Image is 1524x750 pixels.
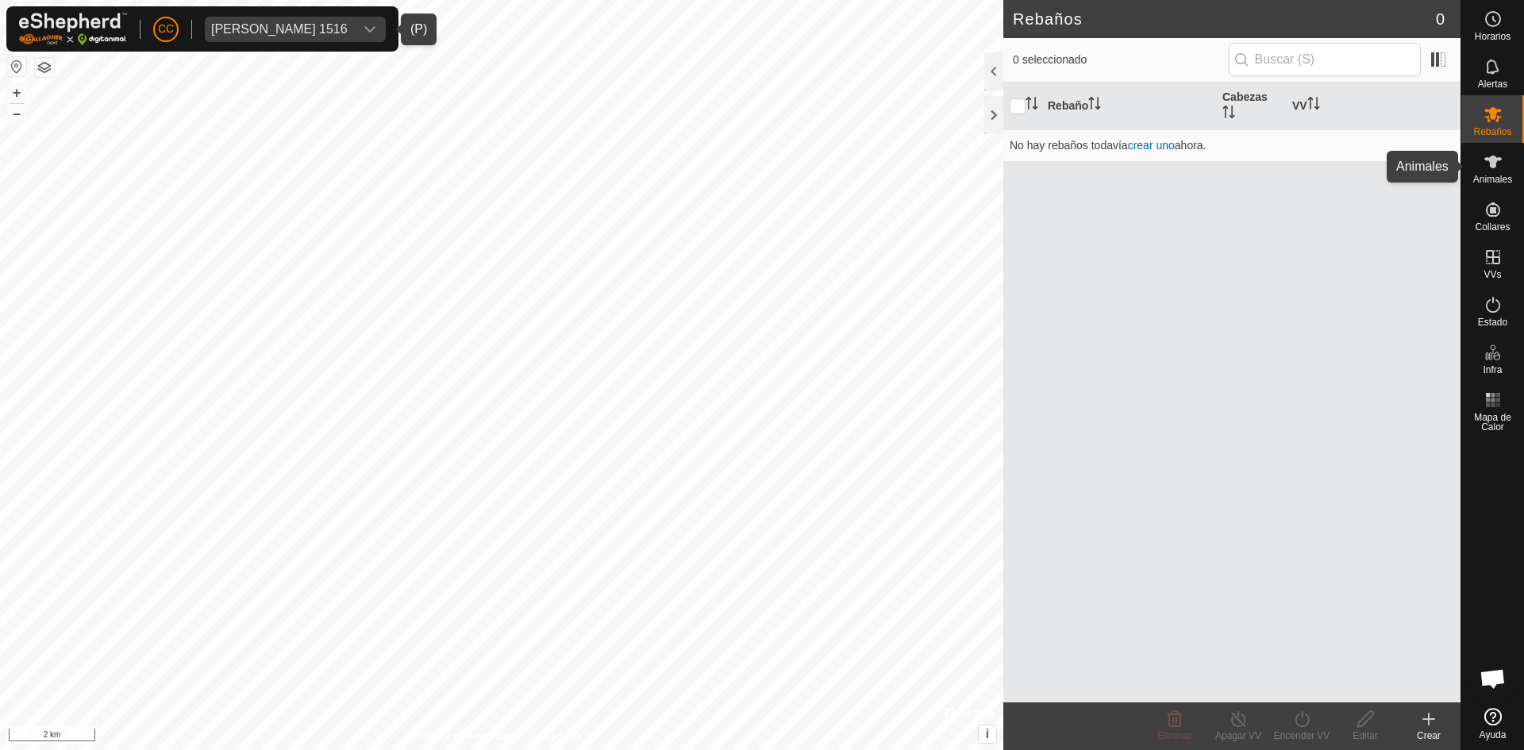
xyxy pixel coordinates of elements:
[1286,83,1460,130] th: VV
[1157,730,1191,741] span: Eliminar
[211,23,348,36] div: [PERSON_NAME] 1516
[1088,99,1101,112] p-sorticon: Activar para ordenar
[1013,10,1436,29] h2: Rebaños
[1128,139,1175,152] a: crear uno
[986,727,989,740] span: i
[1003,129,1460,161] td: No hay rebaños todavía ahora.
[1436,7,1445,31] span: 0
[205,17,354,42] span: Oliver Castedo Vega 1516
[1484,270,1501,279] span: VVs
[420,729,511,744] a: Política de Privacidad
[1216,83,1286,130] th: Cabezas
[1465,413,1520,432] span: Mapa de Calor
[7,104,26,123] button: –
[1461,702,1524,746] a: Ayuda
[1475,32,1511,41] span: Horarios
[1473,175,1512,184] span: Animales
[1013,52,1229,68] span: 0 seleccionado
[1206,729,1270,743] div: Apagar VV
[1026,99,1038,112] p-sorticon: Activar para ordenar
[7,83,26,102] button: +
[1483,365,1502,375] span: Infra
[979,725,996,743] button: i
[1041,83,1216,130] th: Rebaño
[1270,729,1333,743] div: Encender VV
[530,729,583,744] a: Contáctenos
[7,57,26,76] button: Restablecer Mapa
[1478,79,1507,89] span: Alertas
[1480,730,1507,740] span: Ayuda
[1473,127,1511,137] span: Rebaños
[1478,317,1507,327] span: Estado
[1475,222,1510,232] span: Collares
[1397,729,1460,743] div: Crear
[354,17,386,42] div: dropdown trigger
[158,21,174,37] span: CC
[1469,655,1517,702] div: Chat abierto
[1333,729,1397,743] div: Editar
[1229,43,1421,76] input: Buscar (S)
[35,58,54,77] button: Capas del Mapa
[19,13,127,45] img: Logo Gallagher
[1307,99,1320,112] p-sorticon: Activar para ordenar
[1222,108,1235,121] p-sorticon: Activar para ordenar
